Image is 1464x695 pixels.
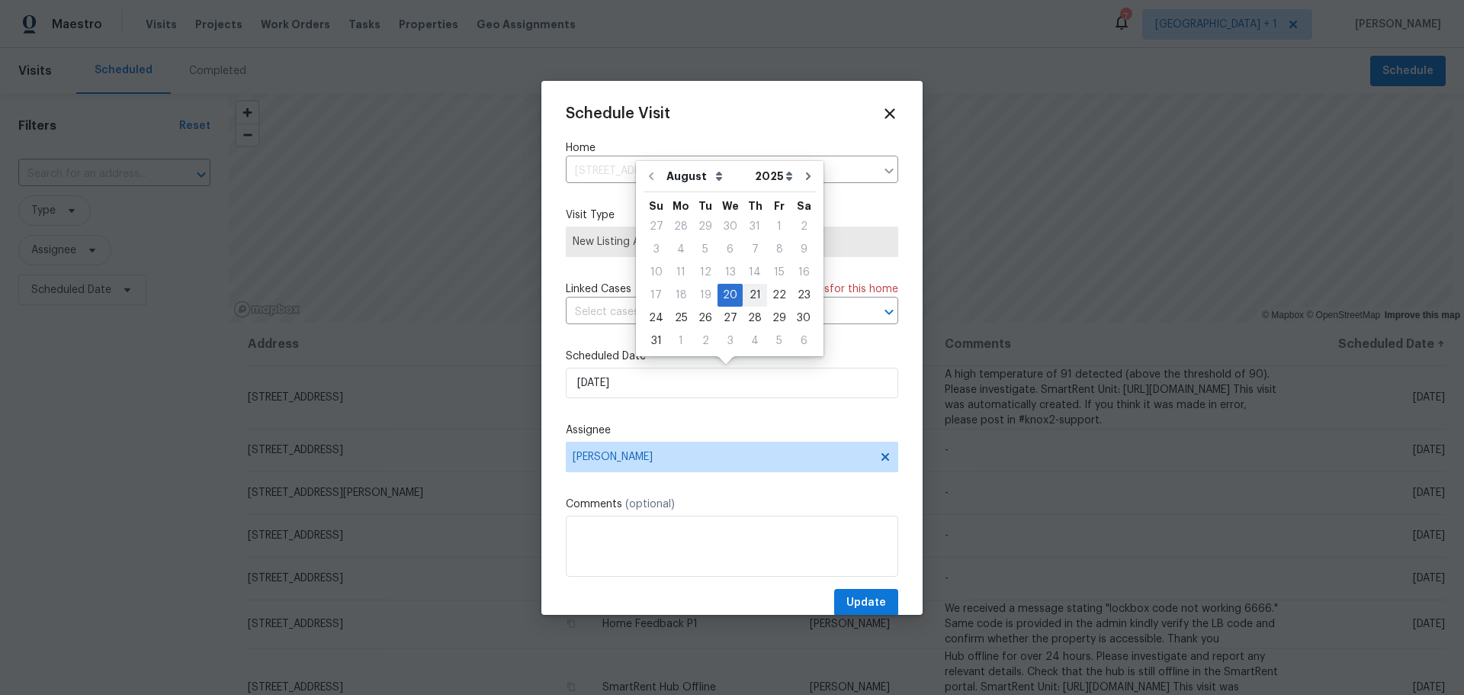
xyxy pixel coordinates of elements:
[698,201,712,211] abbr: Tuesday
[767,215,791,238] div: Fri Aug 01 2025
[693,261,718,284] div: Tue Aug 12 2025
[644,238,669,261] div: Sun Aug 03 2025
[693,216,718,237] div: 29
[743,216,767,237] div: 31
[566,208,898,223] label: Visit Type
[791,215,816,238] div: Sat Aug 02 2025
[566,159,875,183] input: Enter in an address
[644,307,669,330] div: Sun Aug 24 2025
[767,307,791,330] div: Fri Aug 29 2025
[767,284,791,307] div: Fri Aug 22 2025
[834,589,898,617] button: Update
[669,261,693,284] div: Mon Aug 11 2025
[669,307,693,329] div: 25
[669,330,693,352] div: Mon Sep 01 2025
[669,262,693,283] div: 11
[673,201,689,211] abbr: Monday
[767,307,791,329] div: 29
[663,165,751,188] select: Month
[791,330,816,352] div: 6
[846,594,886,613] span: Update
[751,165,797,188] select: Year
[718,239,743,260] div: 6
[743,330,767,352] div: 4
[791,285,816,306] div: 23
[669,330,693,352] div: 1
[791,284,816,307] div: Sat Aug 23 2025
[791,239,816,260] div: 9
[791,307,816,330] div: Sat Aug 30 2025
[649,201,663,211] abbr: Sunday
[566,423,898,438] label: Assignee
[644,239,669,260] div: 3
[718,262,743,283] div: 13
[791,238,816,261] div: Sat Aug 09 2025
[693,285,718,306] div: 19
[644,285,669,306] div: 17
[669,285,693,306] div: 18
[718,238,743,261] div: Wed Aug 06 2025
[774,201,785,211] abbr: Friday
[718,261,743,284] div: Wed Aug 13 2025
[791,330,816,352] div: Sat Sep 06 2025
[693,215,718,238] div: Tue Jul 29 2025
[693,307,718,330] div: Tue Aug 26 2025
[566,301,856,324] input: Select cases
[767,262,791,283] div: 15
[718,285,743,306] div: 20
[743,307,767,329] div: 28
[743,307,767,330] div: Thu Aug 28 2025
[791,307,816,329] div: 30
[644,307,669,329] div: 24
[640,161,663,191] button: Go to previous month
[566,349,898,364] label: Scheduled Date
[791,262,816,283] div: 16
[767,216,791,237] div: 1
[644,284,669,307] div: Sun Aug 17 2025
[669,216,693,237] div: 28
[881,105,898,122] span: Close
[669,215,693,238] div: Mon Jul 28 2025
[718,284,743,307] div: Wed Aug 20 2025
[722,201,739,211] abbr: Wednesday
[797,201,811,211] abbr: Saturday
[767,330,791,352] div: 5
[791,216,816,237] div: 2
[625,499,675,510] span: (optional)
[669,307,693,330] div: Mon Aug 25 2025
[743,285,767,306] div: 21
[718,330,743,352] div: Wed Sep 03 2025
[767,330,791,352] div: Fri Sep 05 2025
[693,238,718,261] div: Tue Aug 05 2025
[573,234,891,249] span: New Listing Audit
[693,330,718,352] div: Tue Sep 02 2025
[748,201,762,211] abbr: Thursday
[644,261,669,284] div: Sun Aug 10 2025
[743,284,767,307] div: Thu Aug 21 2025
[644,330,669,352] div: Sun Aug 31 2025
[743,238,767,261] div: Thu Aug 07 2025
[718,307,743,329] div: 27
[767,261,791,284] div: Fri Aug 15 2025
[669,284,693,307] div: Mon Aug 18 2025
[566,497,898,512] label: Comments
[693,307,718,329] div: 26
[718,216,743,237] div: 30
[644,330,669,352] div: 31
[566,140,898,156] label: Home
[693,239,718,260] div: 5
[718,330,743,352] div: 3
[797,161,820,191] button: Go to next month
[566,106,670,121] span: Schedule Visit
[743,239,767,260] div: 7
[573,451,872,463] span: [PERSON_NAME]
[669,239,693,260] div: 4
[767,238,791,261] div: Fri Aug 08 2025
[791,261,816,284] div: Sat Aug 16 2025
[743,261,767,284] div: Thu Aug 14 2025
[566,282,631,297] span: Linked Cases
[669,238,693,261] div: Mon Aug 04 2025
[767,285,791,306] div: 22
[718,307,743,330] div: Wed Aug 27 2025
[743,262,767,283] div: 14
